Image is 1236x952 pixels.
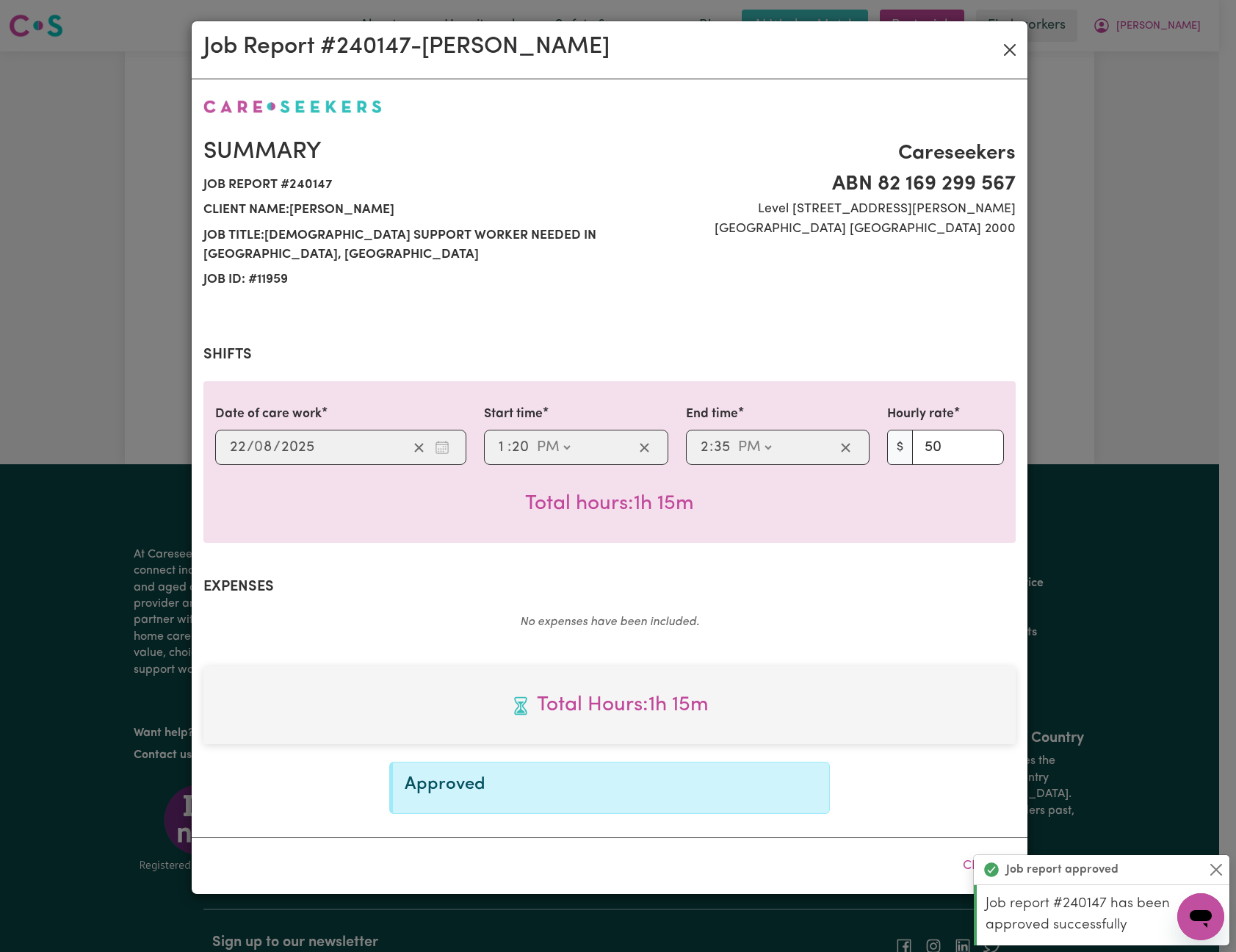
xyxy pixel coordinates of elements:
[203,100,382,113] img: Careseekers logo
[686,405,738,424] label: End time
[203,138,601,166] h2: Summary
[618,220,1016,239] span: [GEOGRAPHIC_DATA] [GEOGRAPHIC_DATA] 2000
[229,436,247,458] input: --
[430,436,454,458] button: Enter the date of care work
[255,436,273,458] input: --
[1006,861,1118,879] strong: Job report approved
[998,38,1022,62] button: Close
[618,200,1016,219] span: Level [STREET_ADDRESS][PERSON_NAME]
[254,440,263,455] span: 0
[709,439,713,455] span: :
[950,850,1016,882] button: Close
[507,439,511,455] span: :
[215,690,1004,721] span: Total hours worked: 1 hour 15 minutes
[700,436,709,458] input: --
[405,776,485,793] span: Approved
[887,430,913,465] span: $
[273,439,281,455] span: /
[281,436,315,458] input: ----
[713,436,731,458] input: --
[520,616,699,628] em: No expenses have been included.
[203,223,601,268] span: Job title: [DEMOGRAPHIC_DATA] Support Worker Needed in [GEOGRAPHIC_DATA], [GEOGRAPHIC_DATA]
[484,405,543,424] label: Start time
[525,494,694,514] span: Total hours worked: 1 hour 15 minutes
[203,33,610,61] h2: Job Report # 240147 - [PERSON_NAME]
[215,405,322,424] label: Date of care work
[203,346,1016,364] h2: Shifts
[498,436,507,458] input: --
[203,198,601,223] span: Client name: [PERSON_NAME]
[618,169,1016,200] span: ABN 82 169 299 567
[203,267,601,292] span: Job ID: # 11959
[1177,893,1224,940] iframe: Button to launch messaging window
[203,578,1016,596] h2: Expenses
[247,439,254,455] span: /
[1207,861,1225,879] button: Close
[887,405,954,424] label: Hourly rate
[408,436,430,458] button: Clear date
[986,894,1221,937] p: Job report #240147 has been approved successfully
[203,173,601,198] span: Job report # 240147
[618,138,1016,169] span: Careseekers
[511,436,530,458] input: --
